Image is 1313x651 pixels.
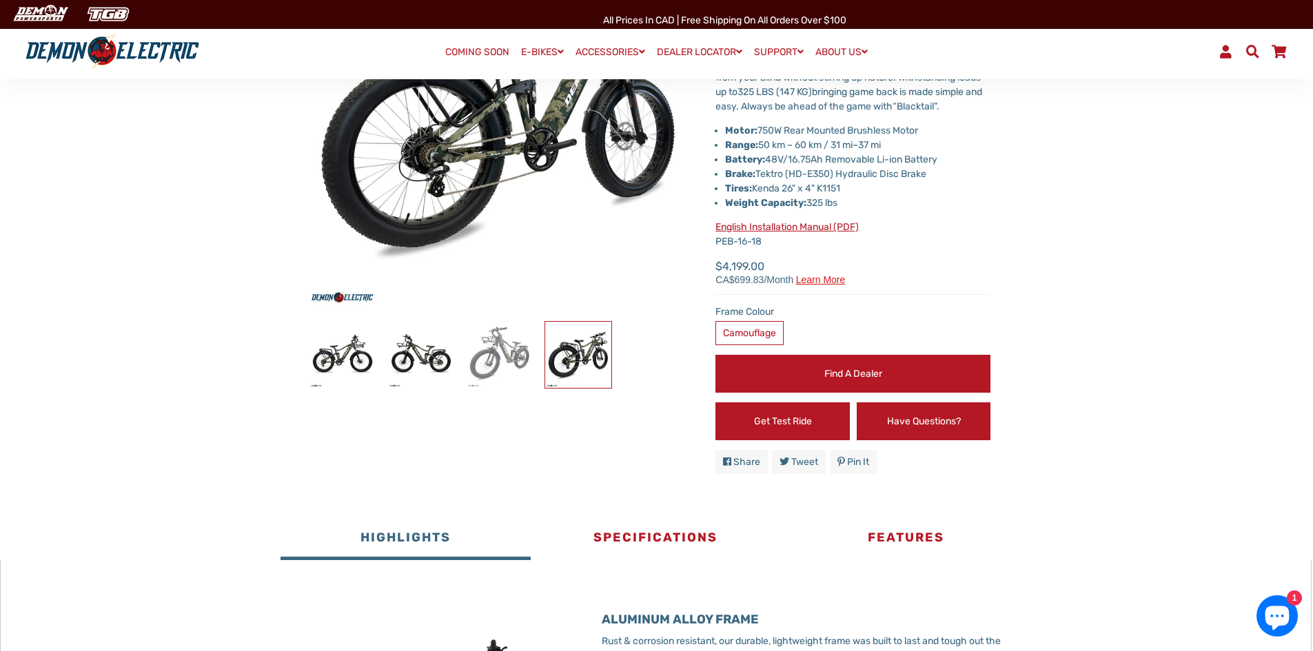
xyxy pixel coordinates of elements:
[571,42,650,62] a: ACCESSORIES
[725,167,990,181] li: Tektro (HD-E350) Hydraulic Disc Brake
[21,34,204,70] img: Demon Electric logo
[725,152,990,167] li: 48V/16.75Ah Removable Li-ion Battery
[791,456,818,468] span: Tweet
[7,3,73,25] img: Demon Electric
[715,221,859,247] span: PEB-16-18
[725,138,990,152] li: 50 km – 60 km / 31 mi 37 mi
[781,519,1031,560] button: Features
[80,3,136,25] img: TGB Canada
[715,355,990,393] a: Find a Dealer
[811,42,873,62] a: ABOUT US
[725,196,990,210] li: 325 lbs
[715,43,985,112] span: cadence pedal assist and twist throttle with a kill switch makes this silent partner efficient ge...
[725,183,752,194] strong: Tires:
[737,86,812,98] span: 325 LBS (147 KG)
[715,402,850,440] a: Get Test Ride
[281,519,531,560] button: Highlights
[749,42,808,62] a: SUPPORT
[725,181,990,196] li: Kenda 26" x 4" K1151
[388,322,454,388] img: Blacktail Hunting eBike - Demon Electric
[715,304,990,319] label: Frame Colour
[531,519,781,560] button: Specifications
[853,139,858,151] span: –
[715,258,845,285] span: $4,199.00
[733,456,760,468] span: Share
[725,168,755,180] strong: Brake:
[725,123,990,138] li: 750W Rear Mounted Brushless Motor
[440,43,514,62] a: COMING SOON
[602,612,1032,628] h3: ALUMINUM ALLOY FRAME
[857,402,991,440] a: Have Questions?
[545,322,611,388] img: Blacktail Hunting eBike - Demon Electric
[309,322,376,388] img: Blacktail Hunting eBike - Demon Electric
[847,456,869,468] span: Pin it
[516,42,569,62] a: E-BIKES
[893,101,897,112] span: “
[652,42,747,62] a: DEALER LOCATOR
[603,14,846,26] span: All Prices in CAD | Free shipping on all orders over $100
[934,101,939,112] span: ”.
[1252,595,1302,640] inbox-online-store-chat: Shopify online store chat
[725,139,758,151] strong: Range:
[725,125,757,136] strong: Motor:
[715,221,859,233] a: English Installation Manual (PDF)
[725,197,806,209] strong: Weight Capacity:
[467,322,533,388] img: Blacktail Hunting eBike - Demon Electric
[715,321,784,345] label: Camouflage
[725,154,765,165] strong: Battery:
[897,101,934,112] span: Blacktail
